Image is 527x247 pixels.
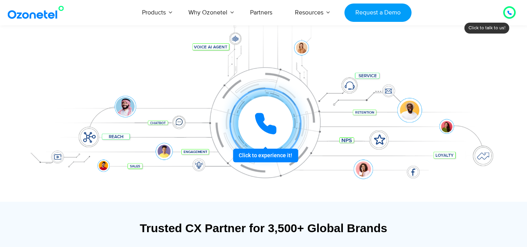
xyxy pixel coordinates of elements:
a: Request a Demo [344,4,411,22]
div: Trusted CX Partner for 3,500+ Global Brands [24,221,504,235]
